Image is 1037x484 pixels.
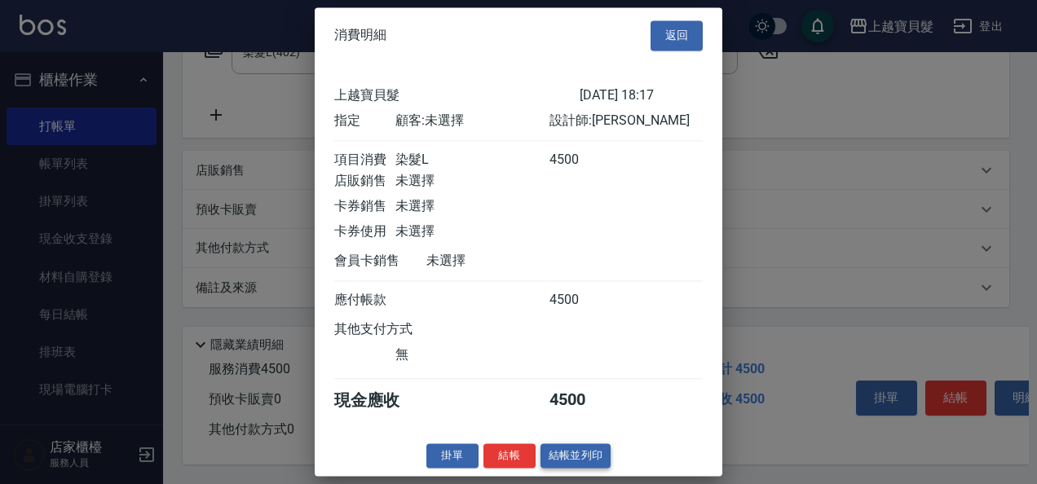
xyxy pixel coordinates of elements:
button: 結帳 [483,443,536,469]
div: 未選擇 [395,223,549,240]
div: 無 [395,346,549,363]
div: 其他支付方式 [334,321,457,338]
div: 4500 [549,292,611,309]
span: 消費明細 [334,28,386,44]
div: 項目消費 [334,152,395,169]
div: 卡券銷售 [334,198,395,215]
button: 結帳並列印 [541,443,611,469]
div: 指定 [334,112,395,130]
div: 顧客: 未選擇 [395,112,549,130]
div: 4500 [549,389,611,411]
div: 會員卡銷售 [334,253,426,270]
div: 上越寶貝髮 [334,87,580,104]
div: 設計師: [PERSON_NAME] [549,112,703,130]
button: 返回 [651,20,703,51]
div: 染髮L [395,152,549,169]
div: 未選擇 [426,253,580,270]
div: 店販銷售 [334,173,395,190]
div: [DATE] 18:17 [580,87,703,104]
div: 未選擇 [395,198,549,215]
button: 掛單 [426,443,479,469]
div: 4500 [549,152,611,169]
div: 現金應收 [334,389,426,411]
div: 未選擇 [395,173,549,190]
div: 卡券使用 [334,223,395,240]
div: 應付帳款 [334,292,395,309]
